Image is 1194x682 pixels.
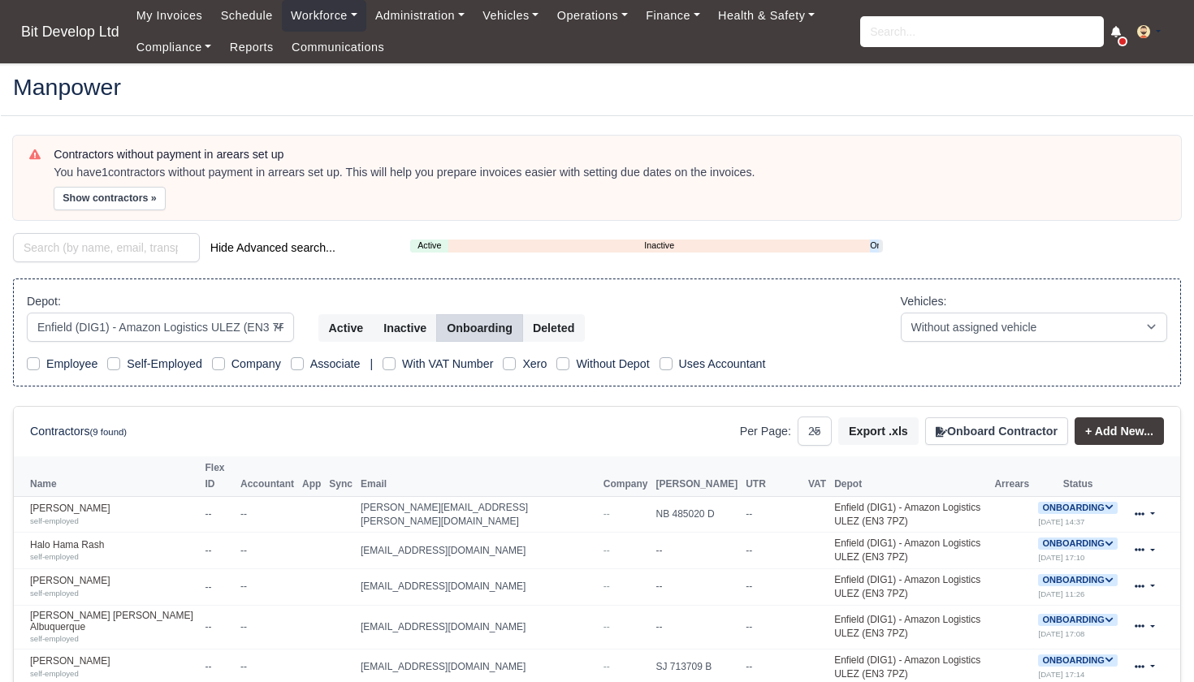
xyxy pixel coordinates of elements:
td: -- [201,533,237,569]
a: Onboarding [1038,654,1117,666]
td: -- [652,605,742,649]
td: -- [742,605,804,649]
span: Onboarding [1038,614,1117,626]
label: Without Depot [576,355,649,373]
td: -- [201,496,237,533]
a: [PERSON_NAME] self-employed [30,575,197,598]
h6: Contractors without payment in arears set up [54,148,1165,162]
td: [EMAIL_ADDRESS][DOMAIN_NAME] [357,569,599,606]
label: Associate [310,355,361,373]
span: | [370,357,373,370]
a: Inactive [448,239,870,253]
small: self-employed [30,589,79,598]
td: -- [201,569,237,606]
td: -- [742,569,804,606]
a: Enfield (DIG1) - Amazon Logistics ULEZ (EN3 7PZ) [834,654,980,680]
span: Onboarding [1038,502,1117,514]
small: self-employed [30,669,79,678]
span: -- [603,545,610,556]
td: -- [742,496,804,533]
th: VAT [804,456,830,496]
a: Halo Hama Rash self-employed [30,539,197,563]
th: App [298,456,325,496]
label: Company [231,355,281,373]
div: You have contractors without payment in arrears set up. This will help you prepare invoices easie... [54,165,1165,181]
th: Flex ID [201,456,237,496]
th: Company [599,456,652,496]
a: Onboarding [1038,502,1117,513]
small: [DATE] 17:08 [1038,629,1084,638]
a: Active [410,239,448,253]
td: [PERSON_NAME][EMAIL_ADDRESS][PERSON_NAME][DOMAIN_NAME] [357,496,599,533]
label: Employee [46,355,97,373]
td: -- [652,533,742,569]
th: Name [14,456,201,496]
div: + Add New... [1068,417,1164,445]
small: self-employed [30,634,79,643]
button: Export .xls [838,417,919,445]
span: Onboarding [1038,654,1117,667]
td: -- [652,569,742,606]
div: Manpower [1,63,1193,115]
a: [PERSON_NAME] self-employed [30,655,197,679]
a: [PERSON_NAME] [PERSON_NAME] Albuquerque self-employed [30,610,197,645]
td: -- [236,605,298,649]
label: Depot: [27,292,61,311]
strong: 1 [102,166,108,179]
th: Email [357,456,599,496]
a: Onboarding [1038,537,1117,549]
td: -- [236,533,298,569]
small: [DATE] 17:10 [1038,553,1084,562]
th: [PERSON_NAME] [652,456,742,496]
span: Bit Develop Ltd [13,15,128,48]
th: Status [1034,456,1121,496]
a: Enfield (DIG1) - Amazon Logistics ULEZ (EN3 7PZ) [834,614,980,639]
span: Onboarding [1038,537,1117,550]
a: Enfield (DIG1) - Amazon Logistics ULEZ (EN3 7PZ) [834,574,980,599]
a: Onboarding [870,239,879,253]
td: -- [742,533,804,569]
th: Accountant [236,456,298,496]
label: With VAT Number [402,355,493,373]
a: + Add New... [1075,417,1164,445]
small: self-employed [30,516,79,525]
td: -- [236,569,298,606]
label: Xero [522,355,547,373]
a: [PERSON_NAME] self-employed [30,503,197,526]
span: -- [603,581,610,592]
th: Arrears [990,456,1034,496]
span: -- [603,621,610,632]
small: [DATE] 17:14 [1038,670,1084,679]
a: Onboarding [1038,614,1117,625]
span: -- [603,661,610,672]
a: Reports [221,32,283,63]
button: Inactive [373,314,437,342]
input: Search (by name, email, transporter id) ... [13,233,200,262]
small: [DATE] 11:26 [1038,589,1084,598]
span: -- [603,508,610,520]
label: Vehicles: [901,292,947,311]
a: Compliance [128,32,221,63]
label: Uses Accountant [679,355,766,373]
small: [DATE] 14:37 [1038,517,1084,526]
button: Show contractors » [54,187,166,210]
th: Depot [830,456,990,496]
a: Bit Develop Ltd [13,16,128,48]
input: Search... [860,16,1104,47]
button: Hide Advanced search... [200,234,346,261]
td: [EMAIL_ADDRESS][DOMAIN_NAME] [357,533,599,569]
td: -- [201,605,237,649]
td: NB 485020 D [652,496,742,533]
small: self-employed [30,552,79,561]
iframe: Chat Widget [1113,604,1194,682]
label: Self-Employed [127,355,202,373]
h2: Manpower [13,76,1181,98]
button: Onboarding [436,314,523,342]
label: Per Page: [740,422,791,441]
th: UTR [742,456,804,496]
h6: Contractors [30,425,127,438]
button: Deleted [522,314,585,342]
td: -- [236,496,298,533]
td: [EMAIL_ADDRESS][DOMAIN_NAME] [357,605,599,649]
